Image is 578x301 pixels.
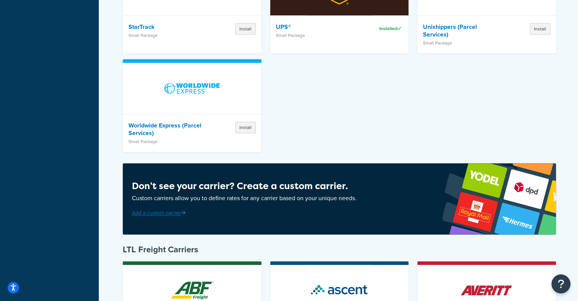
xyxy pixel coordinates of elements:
h4: LTL Freight Carriers [123,244,556,255]
button: Open Resource Center [551,274,570,293]
p: Small Package [423,40,502,46]
button: Install [530,23,550,35]
h4: Worldwide Express (Parcel Services) [128,122,207,137]
h4: StarTrack [128,23,207,31]
h4: Unishippers (Parcel Services) [423,23,502,38]
h4: UPS® [276,23,355,31]
p: Custom carriers allow you to define rates for any carrier based on your unique needs. [132,193,356,204]
p: Small Package [128,139,207,144]
button: Install [235,122,256,133]
h4: Don’t see your carrier? Create a custom carrier. [132,179,356,193]
p: Small Package [276,33,355,38]
a: Worldwide Express (Parcel Services)Worldwide Express (Parcel Services)Small PackageInstall [123,59,261,152]
img: Worldwide Express (Parcel Services) [159,62,225,115]
div: Installed [360,23,403,34]
a: Add a custom carrier [132,209,187,217]
button: Install [235,23,256,35]
p: Small Package [128,33,207,38]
